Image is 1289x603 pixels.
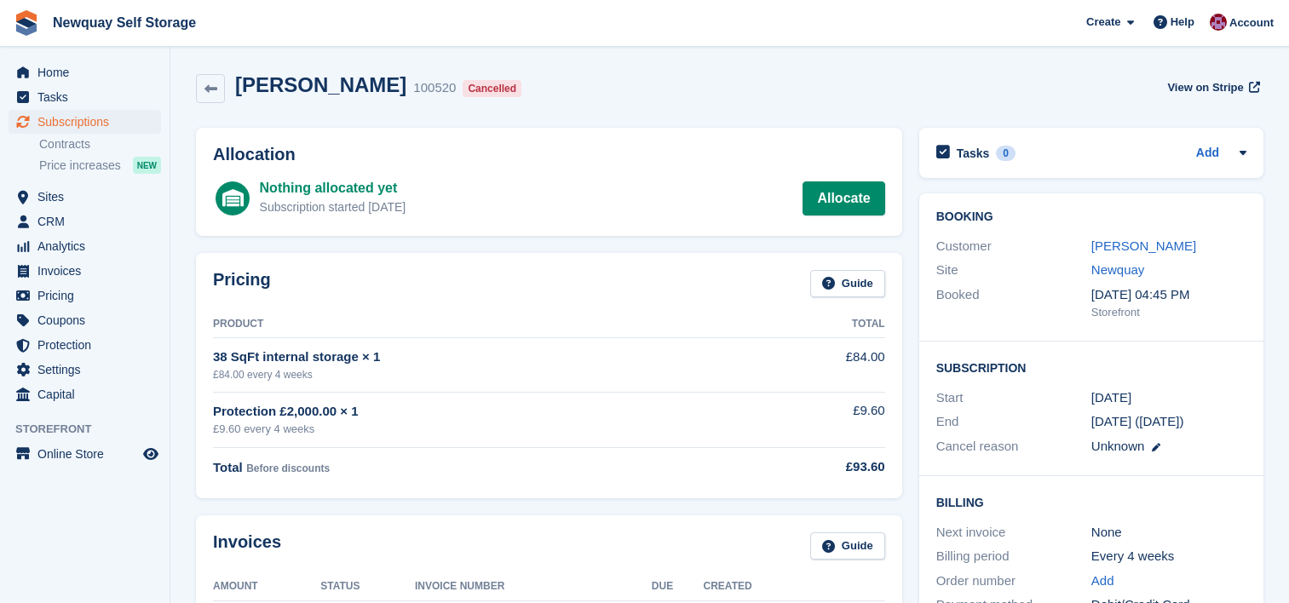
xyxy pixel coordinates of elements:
[260,198,406,216] div: Subscription started [DATE]
[996,146,1016,161] div: 0
[9,210,161,233] a: menu
[37,333,140,357] span: Protection
[9,259,161,283] a: menu
[1091,262,1145,277] a: Newquay
[213,145,885,164] h2: Allocation
[9,308,161,332] a: menu
[213,367,757,382] div: £84.00 every 4 weeks
[37,382,140,406] span: Capital
[320,573,415,600] th: Status
[9,333,161,357] a: menu
[213,270,271,298] h2: Pricing
[1167,79,1243,96] span: View on Stripe
[936,237,1091,256] div: Customer
[9,358,161,382] a: menu
[260,178,406,198] div: Nothing allocated yet
[757,338,884,392] td: £84.00
[936,285,1091,321] div: Booked
[37,358,140,382] span: Settings
[39,158,121,174] span: Price increases
[37,259,140,283] span: Invoices
[213,573,320,600] th: Amount
[810,532,885,560] a: Guide
[757,311,884,338] th: Total
[936,210,1246,224] h2: Booking
[39,136,161,152] a: Contracts
[1091,238,1196,253] a: [PERSON_NAME]
[704,573,885,600] th: Created
[1229,14,1274,32] span: Account
[37,308,140,332] span: Coupons
[1091,285,1246,305] div: [DATE] 04:45 PM
[1091,388,1131,408] time: 2025-08-08 23:00:00 UTC
[757,457,884,477] div: £93.60
[133,157,161,174] div: NEW
[936,359,1246,376] h2: Subscription
[37,185,140,209] span: Sites
[235,73,406,96] h2: [PERSON_NAME]
[15,421,170,438] span: Storefront
[37,284,140,307] span: Pricing
[936,547,1091,566] div: Billing period
[37,442,140,466] span: Online Store
[9,284,161,307] a: menu
[14,10,39,36] img: stora-icon-8386f47178a22dfd0bd8f6a31ec36ba5ce8667c1dd55bd0f319d3a0aa187defe.svg
[463,80,521,97] div: Cancelled
[415,573,652,600] th: Invoice Number
[936,261,1091,280] div: Site
[1091,547,1246,566] div: Every 4 weeks
[37,110,140,134] span: Subscriptions
[213,347,757,367] div: 38 SqFt internal storage × 1
[9,234,161,258] a: menu
[1171,14,1194,31] span: Help
[37,60,140,84] span: Home
[213,460,243,474] span: Total
[9,442,161,466] a: menu
[37,85,140,109] span: Tasks
[936,571,1091,591] div: Order number
[213,421,757,438] div: £9.60 every 4 weeks
[9,110,161,134] a: menu
[46,9,203,37] a: Newquay Self Storage
[1091,571,1114,591] a: Add
[9,60,161,84] a: menu
[1091,523,1246,543] div: None
[936,412,1091,432] div: End
[37,234,140,258] span: Analytics
[9,185,161,209] a: menu
[1091,414,1184,428] span: [DATE] ([DATE])
[936,523,1091,543] div: Next invoice
[1091,304,1246,321] div: Storefront
[246,462,330,474] span: Before discounts
[213,311,757,338] th: Product
[39,156,161,175] a: Price increases NEW
[141,444,161,464] a: Preview store
[936,493,1246,510] h2: Billing
[213,402,757,422] div: Protection £2,000.00 × 1
[1196,144,1219,164] a: Add
[652,573,704,600] th: Due
[1160,73,1263,101] a: View on Stripe
[37,210,140,233] span: CRM
[9,382,161,406] a: menu
[757,392,884,447] td: £9.60
[936,388,1091,408] div: Start
[1086,14,1120,31] span: Create
[803,181,884,215] a: Allocate
[810,270,885,298] a: Guide
[213,532,281,560] h2: Invoices
[1210,14,1227,31] img: Paul Upson
[9,85,161,109] a: menu
[936,437,1091,457] div: Cancel reason
[413,78,456,98] div: 100520
[957,146,990,161] h2: Tasks
[1091,439,1145,453] span: Unknown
